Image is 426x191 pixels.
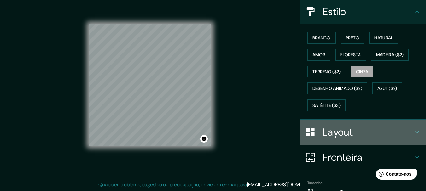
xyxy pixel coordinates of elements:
button: Alternar atribuição [200,135,208,143]
font: Branco [312,35,330,41]
button: Cinza [351,66,374,78]
button: Floresta [335,49,366,61]
font: Floresta [340,52,361,58]
button: Amor [307,49,330,61]
button: Desenho animado ($2) [307,82,367,94]
canvas: Mapa [89,24,211,146]
a: [EMAIL_ADDRESS][DOMAIN_NAME] [247,181,325,188]
button: Azul ($2) [372,82,402,94]
button: Satélite ($3) [307,99,346,111]
font: Qualquer problema, sugestão ou preocupação, envie um e-mail para [98,181,247,188]
font: Desenho animado ($2) [312,86,362,92]
font: Layout [323,126,353,139]
font: Terreno ($2) [312,69,341,75]
font: Madeira ($2) [376,52,404,58]
font: Satélite ($3) [312,103,341,108]
button: Preto [341,32,365,44]
font: Azul ($2) [377,86,397,92]
div: Fronteira [300,145,426,170]
button: Terreno ($2) [307,66,346,78]
button: Branco [307,32,336,44]
font: Estilo [323,5,346,18]
font: Natural [374,35,393,41]
font: Tamanho [307,180,323,185]
div: Layout [300,120,426,145]
font: Cinza [356,69,369,75]
font: Fronteira [323,151,363,164]
button: Madeira ($2) [371,49,409,61]
font: Amor [312,52,325,58]
font: Preto [346,35,359,41]
iframe: Iniciador de widget de ajuda [370,166,419,184]
button: Natural [369,32,398,44]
